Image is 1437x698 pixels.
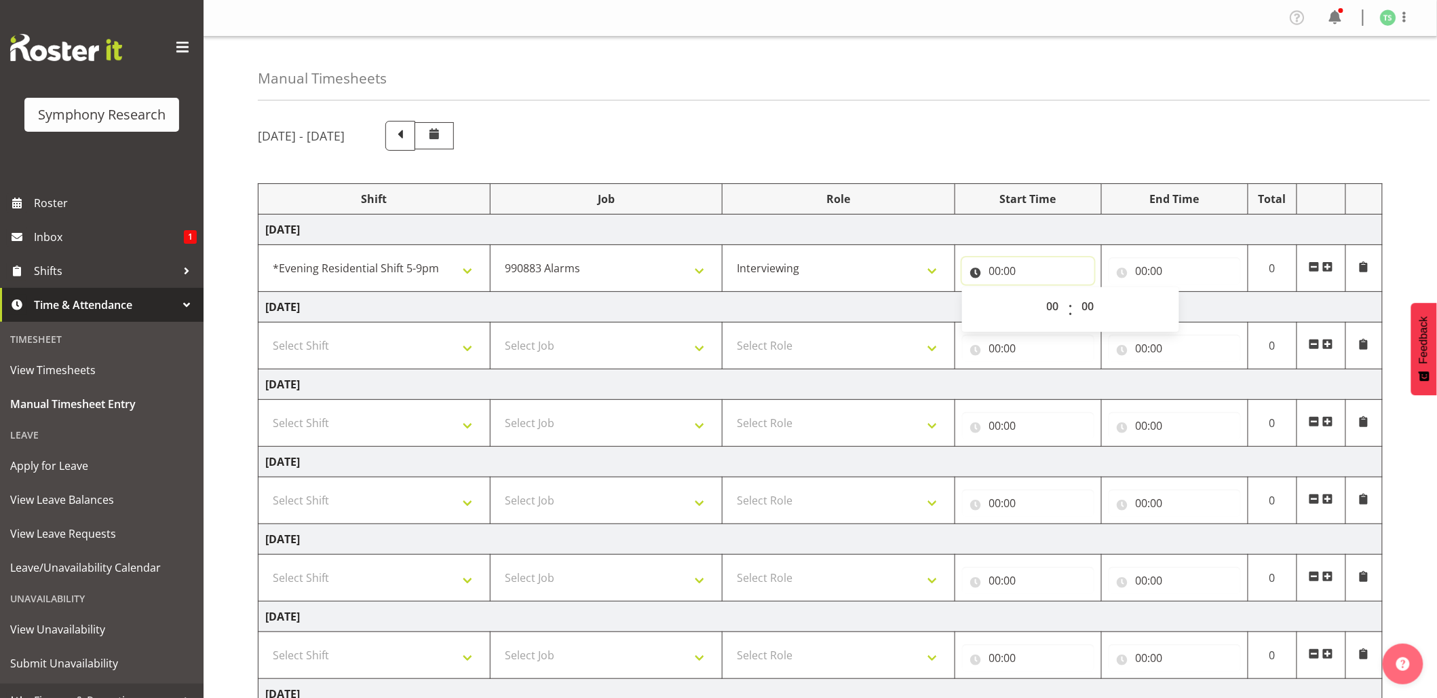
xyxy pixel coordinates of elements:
[258,128,345,143] h5: [DATE] - [DATE]
[34,227,184,247] span: Inbox
[1248,555,1297,602] td: 0
[1109,490,1241,517] input: Click to select...
[1068,293,1073,327] span: :
[265,191,483,207] div: Shift
[1411,303,1437,395] button: Feedback - Show survey
[10,653,193,674] span: Submit Unavailability
[10,394,193,414] span: Manual Timesheet Entry
[258,292,1383,323] td: [DATE]
[3,646,200,680] a: Submit Unavailability
[3,449,200,483] a: Apply for Leave
[1248,632,1297,679] td: 0
[1248,323,1297,369] td: 0
[1109,257,1241,284] input: Click to select...
[258,71,387,86] h4: Manual Timesheets
[1248,400,1297,447] td: 0
[1109,335,1241,362] input: Click to select...
[184,230,197,244] span: 1
[962,257,1094,284] input: Click to select...
[10,619,193,640] span: View Unavailability
[1380,10,1396,26] img: tanya-stebbing1954.jpg
[34,193,197,213] span: Roster
[258,369,1383,400] td: [DATE]
[258,447,1383,477] td: [DATE]
[10,523,193,544] span: View Leave Requests
[10,360,193,380] span: View Timesheets
[962,644,1094,672] input: Click to select...
[3,612,200,646] a: View Unavailability
[1418,316,1430,364] span: Feedback
[38,105,166,125] div: Symphony Research
[3,517,200,551] a: View Leave Requests
[962,191,1094,207] div: Start Time
[10,34,122,61] img: Rosterit website logo
[1248,245,1297,292] td: 0
[1255,191,1290,207] div: Total
[962,335,1094,362] input: Click to select...
[10,490,193,510] span: View Leave Balances
[10,456,193,476] span: Apply for Leave
[962,490,1094,517] input: Click to select...
[962,412,1094,439] input: Click to select...
[10,557,193,578] span: Leave/Unavailability Calendar
[258,215,1383,245] td: [DATE]
[3,387,200,421] a: Manual Timesheet Entry
[258,602,1383,632] td: [DATE]
[962,567,1094,594] input: Click to select...
[34,261,176,281] span: Shifts
[3,353,200,387] a: View Timesheets
[1109,412,1241,439] input: Click to select...
[258,524,1383,555] td: [DATE]
[497,191,715,207] div: Job
[729,191,947,207] div: Role
[3,483,200,517] a: View Leave Balances
[3,325,200,353] div: Timesheet
[1109,644,1241,672] input: Click to select...
[1109,567,1241,594] input: Click to select...
[1396,657,1410,671] img: help-xxl-2.png
[3,551,200,585] a: Leave/Unavailability Calendar
[3,585,200,612] div: Unavailability
[1109,191,1241,207] div: End Time
[1248,477,1297,524] td: 0
[34,295,176,315] span: Time & Attendance
[3,421,200,449] div: Leave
